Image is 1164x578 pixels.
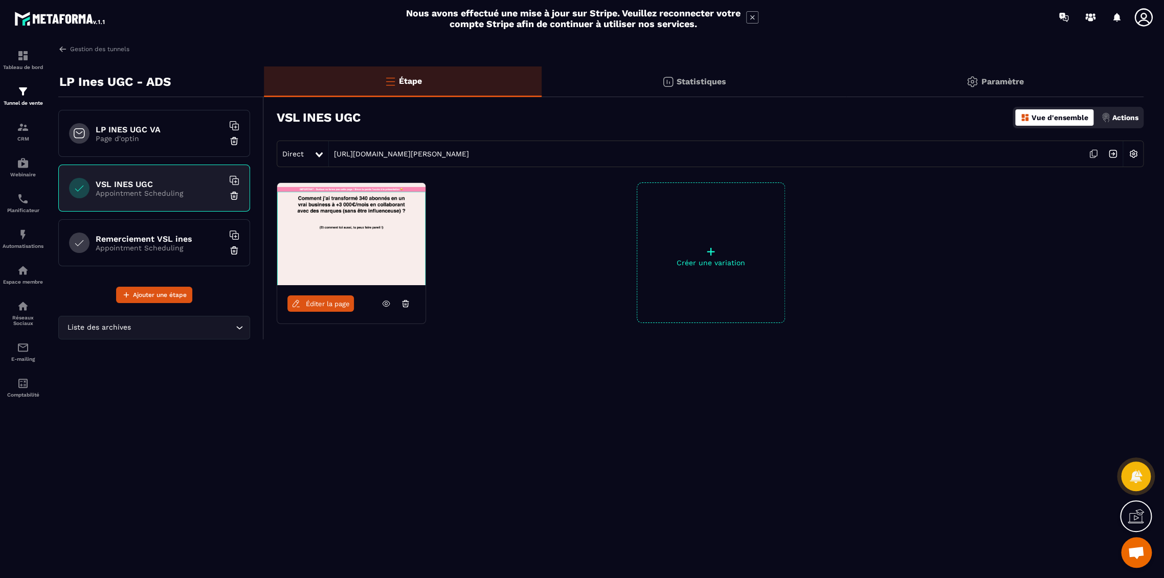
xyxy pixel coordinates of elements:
img: social-network [17,300,29,312]
a: formationformationTableau de bord [3,42,43,78]
img: setting-gr.5f69749f.svg [966,76,978,88]
a: automationsautomationsEspace membre [3,257,43,292]
img: setting-w.858f3a88.svg [1124,144,1143,164]
img: arrow-next.bcc2205e.svg [1103,144,1123,164]
a: Gestion des tunnels [58,44,129,54]
span: Ajouter une étape [133,290,187,300]
img: bars-o.4a397970.svg [384,75,396,87]
p: Page d'optin [96,134,223,143]
img: trash [229,136,239,146]
img: formation [17,121,29,133]
p: Étape [399,76,422,86]
h3: VSL INES UGC [277,110,361,125]
p: Appointment Scheduling [96,189,223,197]
img: automations [17,228,29,241]
a: Mở cuộc trò chuyện [1121,537,1152,568]
img: automations [17,264,29,276]
p: Tableau de bord [3,64,43,70]
p: Automatisations [3,243,43,249]
span: Liste des archives [65,322,133,333]
p: Comptabilité [3,392,43,398]
img: arrow [58,44,68,54]
a: accountantaccountantComptabilité [3,369,43,405]
a: emailemailE-mailing [3,334,43,369]
h6: LP INES UGC VA [96,125,223,134]
img: formation [17,50,29,62]
img: email [17,341,29,354]
h2: Nous avons effectué une mise à jour sur Stripe. Veuillez reconnecter votre compte Stripe afin de ... [406,8,741,29]
p: + [637,244,785,259]
h6: VSL INES UGC [96,179,223,189]
a: schedulerschedulerPlanificateur [3,185,43,221]
p: LP Ines UGC - ADS [59,72,171,92]
p: Appointment Scheduling [96,244,223,252]
p: Planificateur [3,207,43,213]
img: trash [229,245,239,256]
a: [URL][DOMAIN_NAME][PERSON_NAME] [329,150,469,158]
img: dashboard-orange.40269519.svg [1020,113,1029,122]
img: actions.d6e523a2.png [1101,113,1110,122]
a: social-networksocial-networkRéseaux Sociaux [3,292,43,334]
p: Réseaux Sociaux [3,315,43,326]
img: stats.20deebd0.svg [662,76,674,88]
a: formationformationCRM [3,113,43,149]
p: Paramètre [981,77,1023,86]
img: logo [14,9,106,28]
span: Éditer la page [306,300,350,308]
img: formation [17,85,29,98]
img: accountant [17,377,29,389]
img: image [277,183,426,285]
h6: Remerciement VSL ines [96,234,223,244]
p: Tunnel de vente [3,100,43,106]
span: Direct [282,150,304,158]
p: CRM [3,136,43,142]
a: Éditer la page [287,295,354,312]
img: automations [17,157,29,169]
a: automationsautomationsAutomatisations [3,221,43,257]
button: Ajouter une étape [116,287,192,303]
p: Statistiques [677,77,726,86]
img: trash [229,191,239,201]
p: Webinaire [3,172,43,177]
a: automationsautomationsWebinaire [3,149,43,185]
p: E-mailing [3,356,43,362]
p: Actions [1112,113,1138,122]
p: Créer une variation [637,259,785,267]
img: scheduler [17,193,29,205]
input: Search for option [133,322,233,333]
div: Search for option [58,316,250,339]
p: Espace membre [3,279,43,285]
a: formationformationTunnel de vente [3,78,43,113]
p: Vue d'ensemble [1032,113,1088,122]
